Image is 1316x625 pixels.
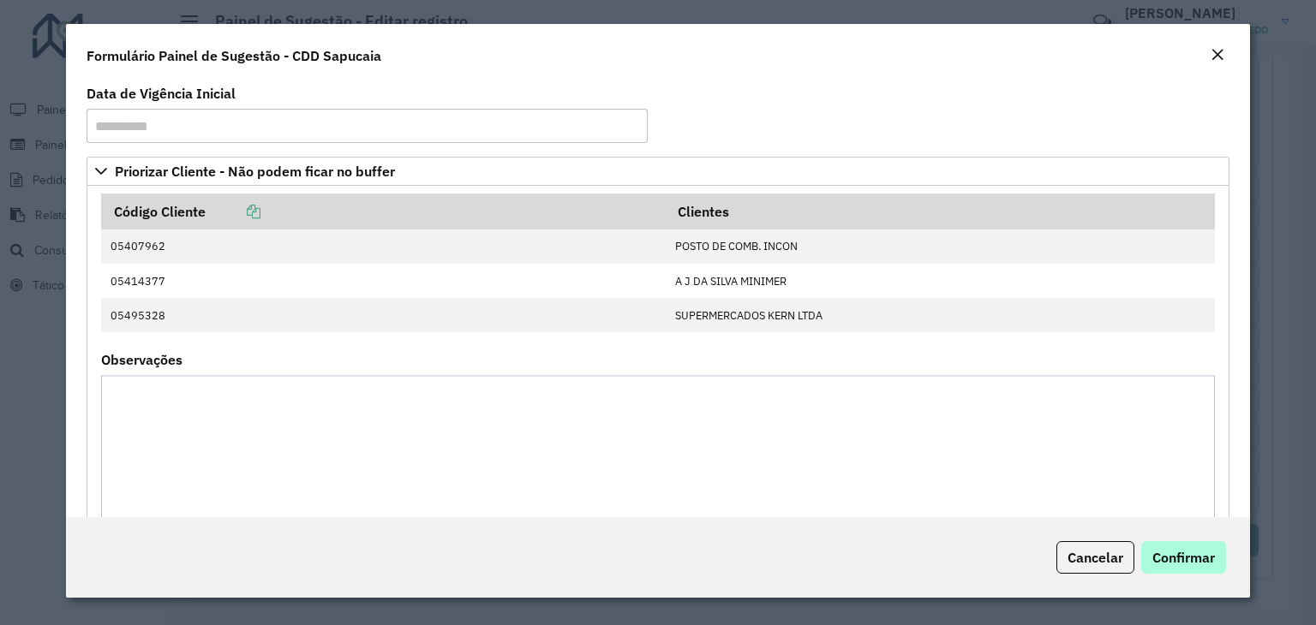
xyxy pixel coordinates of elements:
span: Priorizar Cliente - Não podem ficar no buffer [115,164,395,178]
button: Cancelar [1056,541,1134,574]
label: Data de Vigência Inicial [87,83,236,104]
a: Copiar [206,203,260,220]
a: Priorizar Cliente - Não podem ficar no buffer [87,157,1229,186]
td: POSTO DE COMB. INCON [667,229,1215,264]
span: Cancelar [1068,549,1123,566]
button: Confirmar [1141,541,1226,574]
td: A J DA SILVA MINIMER [667,264,1215,298]
div: Priorizar Cliente - Não podem ficar no buffer [87,186,1229,542]
em: Fechar [1211,48,1224,62]
td: 05407962 [101,229,666,264]
th: Clientes [667,193,1215,229]
td: SUPERMERCADOS KERN LTDA [667,298,1215,332]
h4: Formulário Painel de Sugestão - CDD Sapucaia [87,45,381,66]
button: Close [1205,45,1229,67]
td: 05414377 [101,264,666,298]
td: 05495328 [101,298,666,332]
th: Código Cliente [101,193,666,229]
span: Confirmar [1152,549,1215,566]
label: Observações [101,349,182,370]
